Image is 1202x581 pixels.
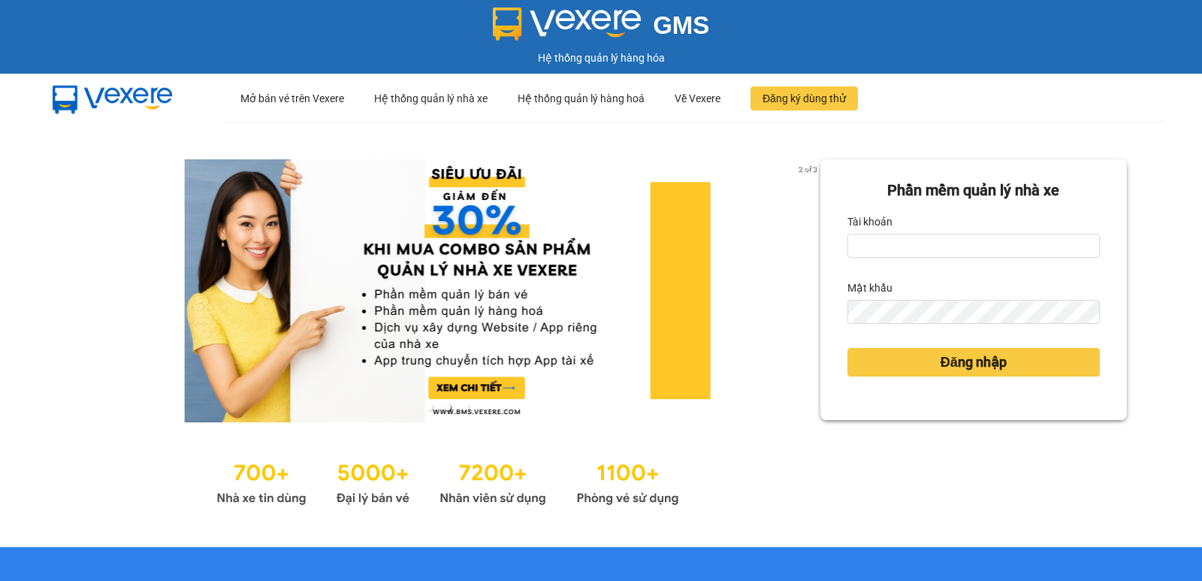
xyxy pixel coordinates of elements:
div: Mở bán vé trên Vexere [240,74,344,123]
label: Tài khoản [847,210,892,234]
div: Hệ thống quản lý hàng hoá [518,74,645,123]
div: Về Vexere [675,74,720,123]
button: Đăng ký dùng thử [750,86,858,110]
div: Hệ thống quản lý nhà xe [374,74,488,123]
li: slide item 1 [427,404,433,410]
li: slide item 3 [463,404,469,410]
li: slide item 2 [445,404,451,410]
img: mbUUG5Q.png [38,74,188,123]
div: Hệ thống quản lý hàng hóa [4,50,1198,66]
label: Mật khẩu [847,276,892,300]
span: Đăng ký dùng thử [763,90,846,107]
div: Phần mềm quản lý nhà xe [847,179,1100,202]
img: Statistics.png [216,452,679,510]
button: Đăng nhập [847,348,1100,377]
span: Đăng nhập [941,352,1007,373]
a: GMS [493,23,710,35]
button: next slide / item [799,159,820,422]
img: logo 2 [493,8,642,41]
input: Mật khẩu [847,300,1100,324]
input: Tài khoản [847,234,1100,258]
p: 2 of 3 [794,159,820,179]
span: GMS [653,11,709,39]
button: previous slide / item [75,159,96,422]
